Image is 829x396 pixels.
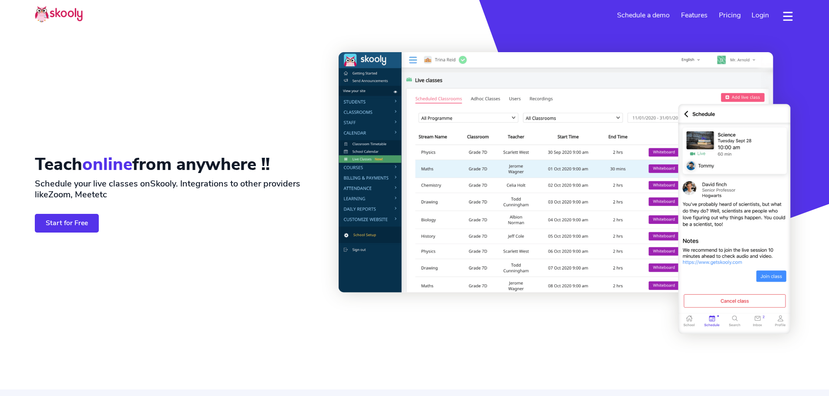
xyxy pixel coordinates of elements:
a: Schedule a demo [612,8,676,22]
a: Features [675,8,713,22]
span: online [82,153,132,176]
a: Pricing [713,8,746,22]
a: Start for Free [35,214,99,233]
h1: Teach from anywhere !! [35,154,270,175]
img: Live classes Software & App - <span class='notranslate'>Skooly | Try for Free [339,52,794,334]
span: Zoom, Meet [48,189,95,200]
button: dropdown menu [782,6,794,26]
img: Skooly [35,6,83,23]
span: Login [752,10,769,20]
h2: Schedule your live classes on . Integrations to other providers like etc [35,178,325,200]
span: Skooly [150,178,176,190]
a: Login [746,8,775,22]
span: Pricing [719,10,741,20]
